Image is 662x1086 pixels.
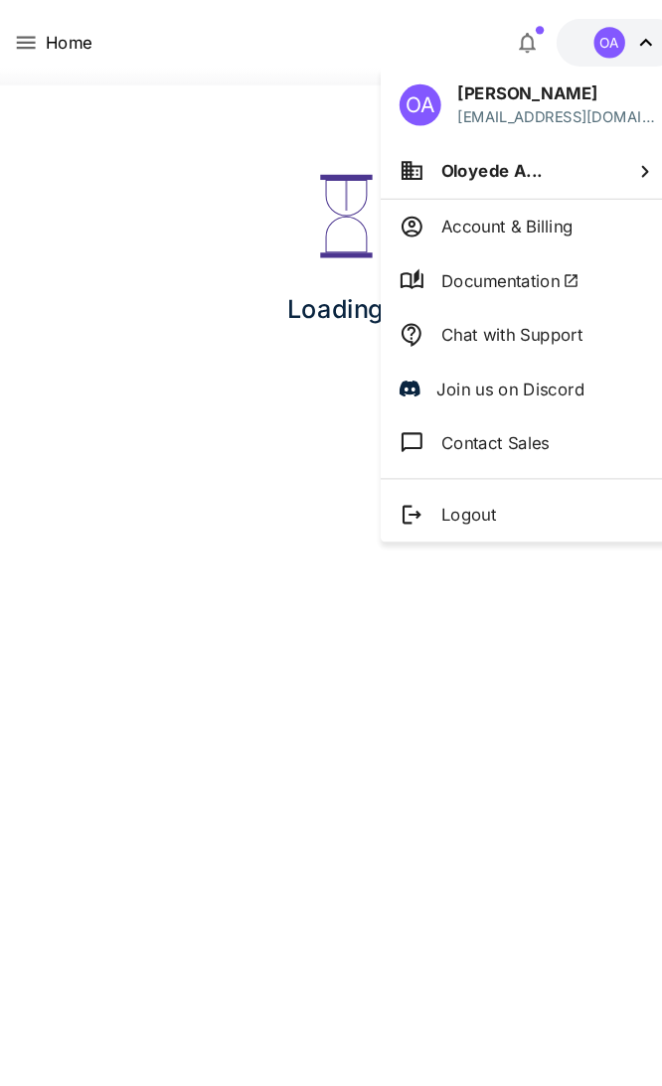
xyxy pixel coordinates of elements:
[421,205,548,229] p: Account & Billing
[437,101,628,122] div: oloyedeazeez27@gmail.com
[421,411,525,435] p: Contact Sales
[421,308,557,332] p: Chat with Support
[421,153,518,173] span: Oloyede A...
[382,80,421,120] div: OA
[437,101,628,122] p: [EMAIL_ADDRESS][DOMAIN_NAME]
[364,136,646,190] button: Oloyede A...
[421,480,474,504] p: Logout
[437,78,628,101] p: [PERSON_NAME]
[421,256,554,280] span: Documentation
[417,360,559,384] p: Join us on Discord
